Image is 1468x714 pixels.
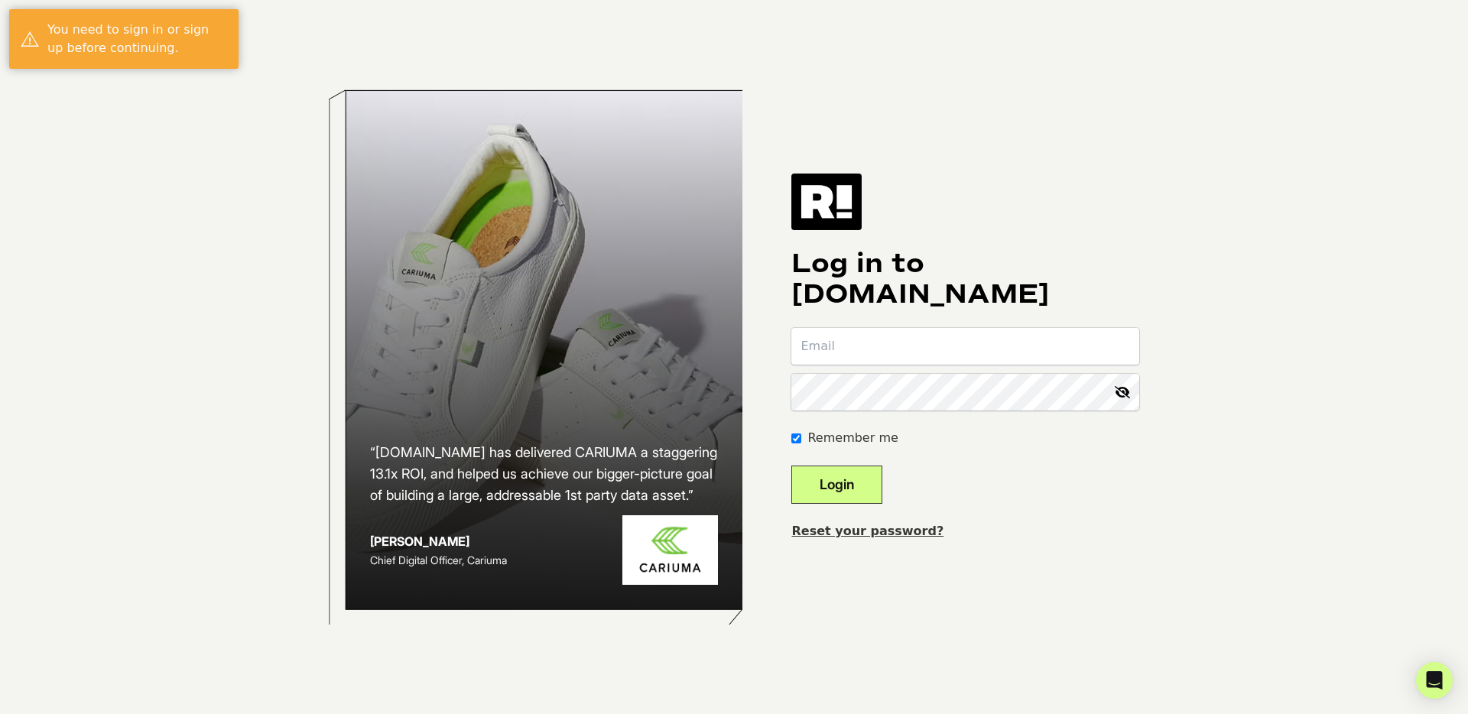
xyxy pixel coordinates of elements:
button: Login [791,466,882,504]
img: Cariuma [622,515,718,585]
img: Retention.com [791,174,862,230]
strong: [PERSON_NAME] [370,534,469,549]
input: Email [791,328,1139,365]
h1: Log in to [DOMAIN_NAME] [791,248,1139,310]
label: Remember me [807,429,898,447]
div: Open Intercom Messenger [1416,662,1453,699]
span: Chief Digital Officer, Cariuma [370,553,507,566]
h2: “[DOMAIN_NAME] has delivered CARIUMA a staggering 13.1x ROI, and helped us achieve our bigger-pic... [370,442,719,506]
div: You need to sign in or sign up before continuing. [47,21,227,57]
a: Reset your password? [791,524,943,538]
